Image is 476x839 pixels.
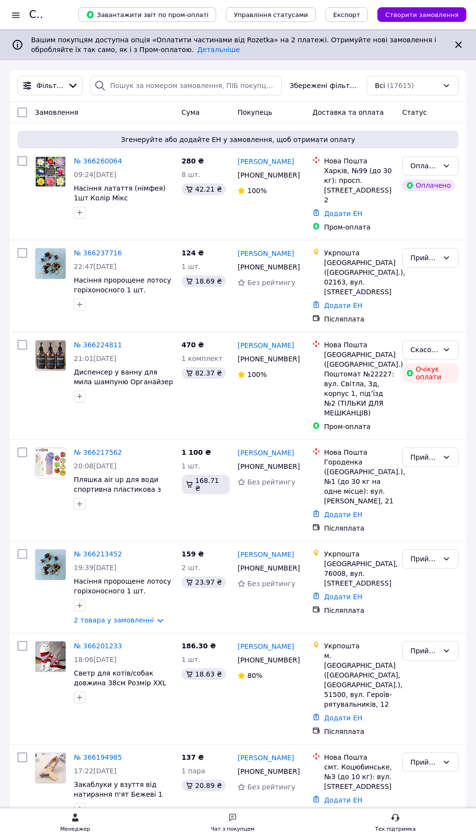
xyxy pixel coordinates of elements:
div: Післяплата [324,606,394,615]
span: Покупець [238,108,272,116]
span: [PHONE_NUMBER] [238,171,300,179]
button: Створити замовлення [377,7,466,22]
img: Фото товару [35,157,66,187]
img: Фото товару [35,753,66,783]
div: Тех підтримка [375,824,416,834]
a: Насіння пророщене лотосу горіхоносного 1 шт. [74,577,171,595]
div: Укрпошта [324,549,394,559]
div: [GEOGRAPHIC_DATA] ([GEOGRAPHIC_DATA].), Поштомат №22227: вул. Світла, 3д, корпус 1, під’їзд №2 (Т... [324,350,394,418]
a: № 366260064 [74,157,122,165]
a: Створити замовлення [368,10,466,18]
div: Пром-оплата [324,222,394,232]
span: [PHONE_NUMBER] [238,263,300,271]
div: Післяплата [324,523,394,533]
div: [GEOGRAPHIC_DATA] ([GEOGRAPHIC_DATA].), 02163, вул. [STREET_ADDRESS] [324,258,394,297]
a: Фото товару [35,752,66,784]
a: Пляшка air up для води спортивна пластикова з ароматизаторами 650 мл [74,476,165,503]
span: Доставка та оплата [312,108,384,116]
a: Додати ЕН [324,714,362,722]
span: [PHONE_NUMBER] [238,656,300,664]
div: Прийнято [410,452,439,463]
span: 17:22[DATE] [74,767,117,775]
a: Додати ЕН [324,796,362,804]
span: Без рейтингу [247,783,295,791]
a: [PERSON_NAME] [238,642,294,651]
button: Управління статусами [226,7,316,22]
div: 82.37 ₴ [182,367,226,379]
a: № 366213452 [74,550,122,558]
span: [PHONE_NUMBER] [238,463,300,470]
div: 42.21 ₴ [182,183,226,195]
span: Експорт [333,11,360,18]
div: Прийнято [410,645,439,656]
div: Менеджер [60,824,90,834]
img: Фото товару [35,448,66,478]
span: Замовлення [35,108,78,116]
a: Детальніше [197,46,240,54]
span: 1 шт. [182,656,201,663]
div: Харків, №99 (до 30 кг): просп. [STREET_ADDRESS] 2 [324,166,394,205]
span: 1 шт. [182,462,201,470]
a: Фото товару [35,447,66,479]
span: Статус [402,108,427,116]
div: Прийнято [410,553,439,564]
span: 159 ₴ [182,550,204,558]
span: Вашим покупцям доступна опція «Оплатити частинами від Rozetka» на 2 платежі. Отримуйте нові замов... [31,36,436,54]
span: [PHONE_NUMBER] [238,355,300,363]
a: 2 товара у замовленні [74,616,154,624]
div: Оплачено [402,179,455,191]
img: Фото товару [35,249,66,279]
span: 124 ₴ [182,249,204,257]
div: 23.97 ₴ [182,576,226,588]
a: [PERSON_NAME] [238,157,294,166]
a: Фото товару [35,156,66,187]
span: Без рейтингу [247,580,295,588]
span: 470 ₴ [182,341,204,349]
span: Створити замовлення [385,11,459,18]
span: 18:06[DATE] [74,656,117,663]
div: Нова Пошта [324,752,394,762]
a: Диспенсер у ванну для мила шампуню Органайзер для ванної 3 шт. набір [74,368,173,395]
span: Всі [375,81,385,90]
button: Завантажити звіт по пром-оплаті [78,7,216,22]
span: Фільтри [36,81,64,90]
a: [PERSON_NAME] [238,249,294,258]
span: Насіння пророщене лотосу горіхоносного 1 шт. [74,276,171,294]
a: Светр для котів/собак довжина 38см Розмір XXL [74,669,166,687]
span: 1 пара [182,767,205,775]
a: Фото товару [35,641,66,672]
img: Фото товару [35,550,66,580]
div: Скасовано [410,344,439,355]
div: Оплачено [410,161,439,171]
span: 137 ₴ [182,753,204,761]
input: Пошук за номером замовлення, ПІБ покупця, номером телефону, Email, номером накладної [90,76,282,95]
span: 280 ₴ [182,157,204,165]
a: Насіння латаття (німфея) 1шт Колір Мікс [74,184,166,202]
a: [PERSON_NAME] [238,448,294,458]
div: 168.71 ₴ [182,475,230,494]
a: [PERSON_NAME] [238,550,294,559]
div: 18.69 ₴ [182,275,226,287]
span: 22:47[DATE] [74,263,117,270]
div: Післяплата [324,727,394,736]
a: [PERSON_NAME] [238,340,294,350]
div: Нова Пошта [324,340,394,350]
div: Чат з покупцем [211,824,255,834]
a: Додати ЕН [324,302,362,309]
a: Додати ЕН [324,593,362,601]
a: № 366224811 [74,341,122,349]
div: Укрпошта [324,248,394,258]
a: Закаблуки у взуття від натирання п'ят Бежеві 1 пара [74,781,163,808]
span: 100% [247,371,267,378]
div: [GEOGRAPHIC_DATA], 76008, вул. [STREET_ADDRESS] [324,559,394,588]
button: Експорт [325,7,368,22]
span: [PHONE_NUMBER] [238,768,300,775]
div: Нова Пошта [324,156,394,166]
